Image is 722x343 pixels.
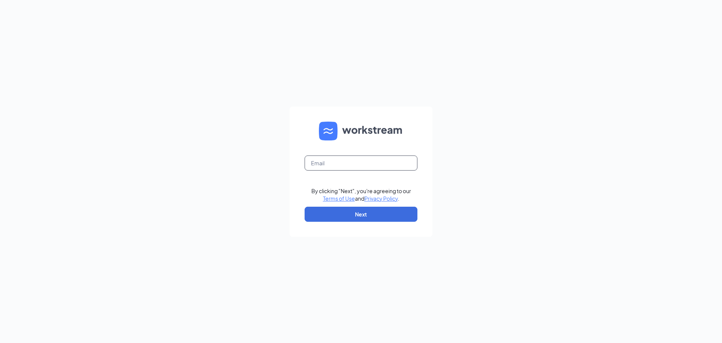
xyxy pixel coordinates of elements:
[319,122,403,140] img: WS logo and Workstream text
[305,207,417,222] button: Next
[323,195,355,202] a: Terms of Use
[364,195,398,202] a: Privacy Policy
[305,155,417,171] input: Email
[311,187,411,202] div: By clicking "Next", you're agreeing to our and .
